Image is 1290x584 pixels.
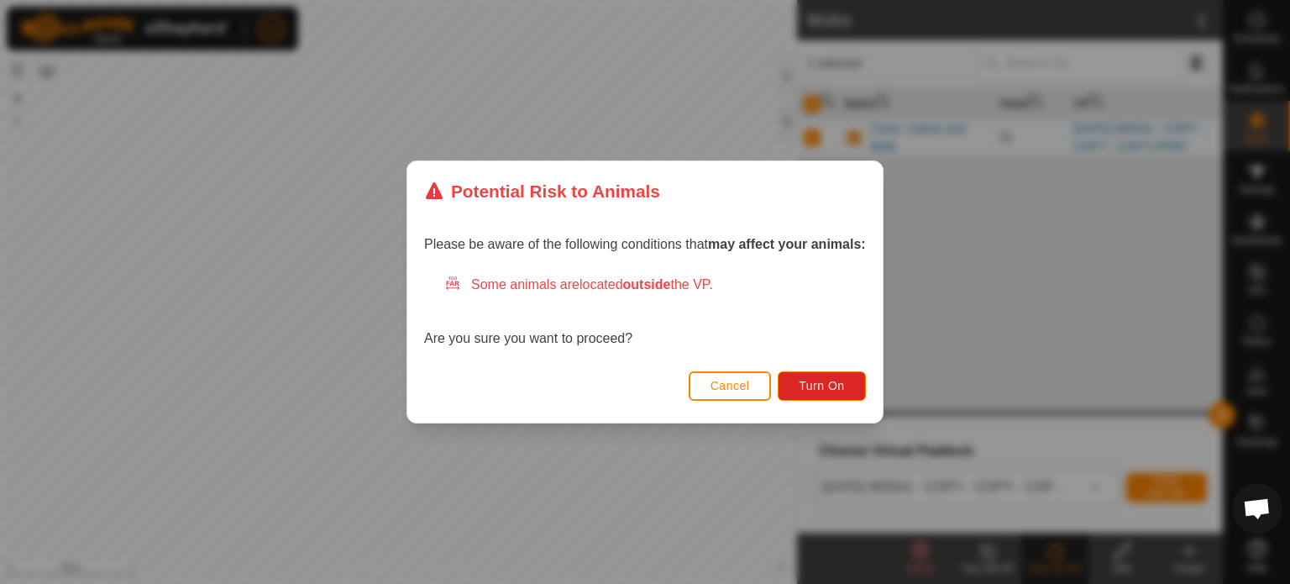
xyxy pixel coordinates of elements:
span: Cancel [711,379,750,392]
strong: may affect your animals: [708,237,866,251]
span: Turn On [800,379,845,392]
button: Turn On [779,371,866,401]
div: Are you sure you want to proceed? [424,275,866,349]
button: Cancel [689,371,772,401]
div: Some animals are [444,275,866,295]
span: Please be aware of the following conditions that [424,237,866,251]
div: Potential Risk to Animals [424,178,660,204]
div: Open chat [1232,483,1282,534]
strong: outside [623,277,671,292]
span: located the VP. [579,277,713,292]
